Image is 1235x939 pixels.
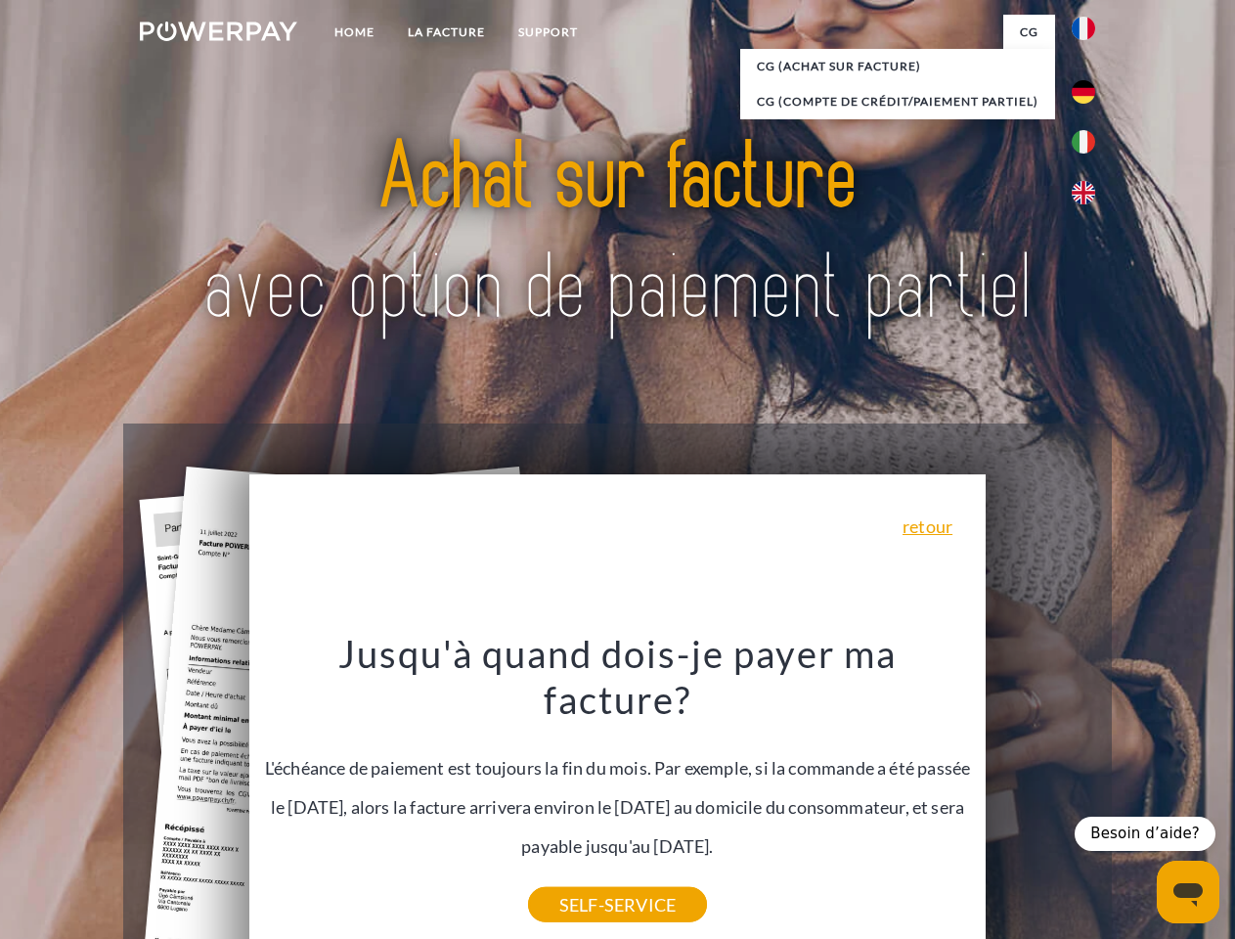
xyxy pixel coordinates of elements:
[391,15,502,50] a: LA FACTURE
[1072,80,1095,104] img: de
[1072,181,1095,204] img: en
[1003,15,1055,50] a: CG
[528,887,707,922] a: SELF-SERVICE
[740,84,1055,119] a: CG (Compte de crédit/paiement partiel)
[187,94,1048,375] img: title-powerpay_fr.svg
[140,22,297,41] img: logo-powerpay-white.svg
[502,15,595,50] a: Support
[1072,130,1095,154] img: it
[318,15,391,50] a: Home
[261,630,975,905] div: L'échéance de paiement est toujours la fin du mois. Par exemple, si la commande a été passée le [...
[903,517,952,535] a: retour
[1157,861,1219,923] iframe: Bouton de lancement de la fenêtre de messagerie, conversation en cours
[261,630,975,724] h3: Jusqu'à quand dois-je payer ma facture?
[740,49,1055,84] a: CG (achat sur facture)
[1075,817,1215,851] div: Besoin d’aide?
[1072,17,1095,40] img: fr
